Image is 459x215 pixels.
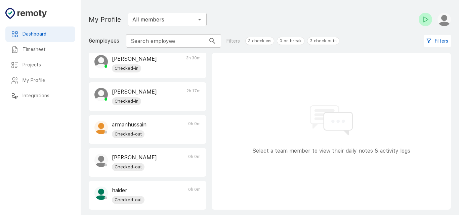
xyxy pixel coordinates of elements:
p: haider [112,186,144,195]
div: Timesheet [5,42,75,57]
p: 0h 0m [188,186,201,204]
h1: My Profile [89,14,121,25]
p: [PERSON_NAME] [112,55,157,63]
button: Check-in [419,13,432,26]
p: 6 employees [89,37,119,45]
img: armanhussain [94,121,108,134]
span: Checked-out [112,197,144,203]
p: 3h 30m [186,55,201,72]
img: Muhammad Hussain [94,88,108,101]
h6: Integrations [23,92,70,100]
button: tufail abbas [435,10,451,29]
div: My Profile [5,73,75,88]
h6: Projects [23,61,70,69]
p: Select a team member to view their daily notes & activity logs [252,147,410,155]
p: [PERSON_NAME] [112,88,157,96]
p: 0h 0m [188,154,201,171]
div: 0 on break [277,37,304,45]
img: tufail abbas [437,13,451,26]
p: [PERSON_NAME] [112,154,157,162]
span: 0 on break [277,38,304,44]
p: 2h 17m [186,88,201,105]
p: 0h 0m [188,121,201,138]
img: Nazira batool [94,55,108,68]
span: Checked-in [112,65,141,72]
button: Open [195,15,204,24]
span: Checked-out [112,131,144,138]
img: tufail abbas [94,154,108,167]
div: Dashboard [5,26,75,42]
p: Filters [226,38,240,45]
span: Checked-in [112,98,141,105]
img: haider [94,186,108,200]
button: Filters [424,35,451,47]
h6: Dashboard [23,31,70,38]
div: 3 check ins [245,37,274,45]
h6: My Profile [23,77,70,84]
span: Checked-out [112,164,144,170]
div: Projects [5,57,75,73]
div: 3 check outs [307,37,339,45]
h6: Timesheet [23,46,70,53]
span: 3 check outs [307,38,339,44]
p: armanhussain [112,121,147,129]
div: Integrations [5,88,75,104]
span: 3 check ins [246,38,274,44]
